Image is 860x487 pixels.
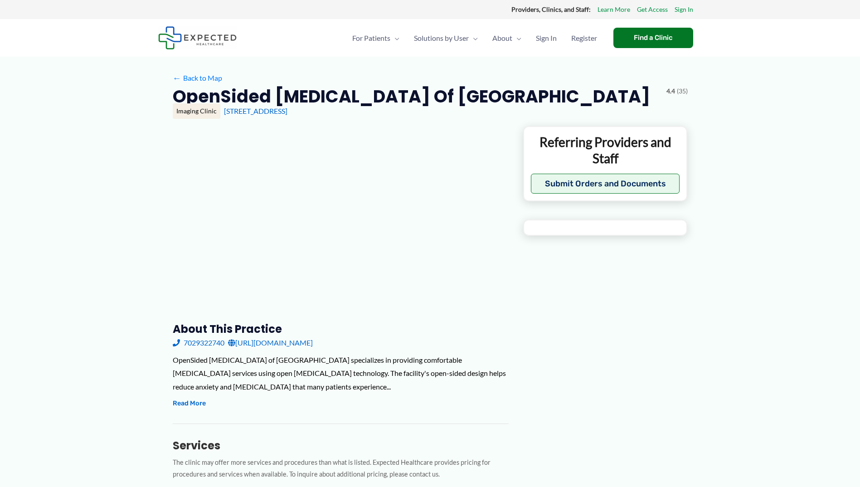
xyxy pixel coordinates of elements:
span: Register [571,22,597,54]
span: For Patients [352,22,390,54]
span: Menu Toggle [469,22,478,54]
p: The clinic may offer more services and procedures than what is listed. Expected Healthcare provid... [173,457,509,481]
a: [URL][DOMAIN_NAME] [228,336,313,350]
a: AboutMenu Toggle [485,22,529,54]
a: [STREET_ADDRESS] [224,107,287,115]
span: (35) [677,85,688,97]
span: 4.4 [666,85,675,97]
span: Sign In [536,22,557,54]
a: For PatientsMenu Toggle [345,22,407,54]
img: Expected Healthcare Logo - side, dark font, small [158,26,237,49]
a: Find a Clinic [613,28,693,48]
a: Learn More [598,4,630,15]
p: Referring Providers and Staff [531,134,680,167]
a: Solutions by UserMenu Toggle [407,22,485,54]
a: 7029322740 [173,336,224,350]
span: Menu Toggle [512,22,521,54]
nav: Primary Site Navigation [345,22,604,54]
a: ←Back to Map [173,71,222,85]
span: Solutions by User [414,22,469,54]
strong: Providers, Clinics, and Staff: [511,5,591,13]
a: Register [564,22,604,54]
a: Sign In [675,4,693,15]
h3: About this practice [173,322,509,336]
button: Read More [173,398,206,409]
div: Imaging Clinic [173,103,220,119]
span: Menu Toggle [390,22,399,54]
a: Sign In [529,22,564,54]
button: Submit Orders and Documents [531,174,680,194]
span: ← [173,73,181,82]
h3: Services [173,438,509,453]
a: Get Access [637,4,668,15]
h2: OpenSided [MEDICAL_DATA] of [GEOGRAPHIC_DATA] [173,85,650,107]
span: About [492,22,512,54]
div: OpenSided [MEDICAL_DATA] of [GEOGRAPHIC_DATA] specializes in providing comfortable [MEDICAL_DATA]... [173,353,509,394]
